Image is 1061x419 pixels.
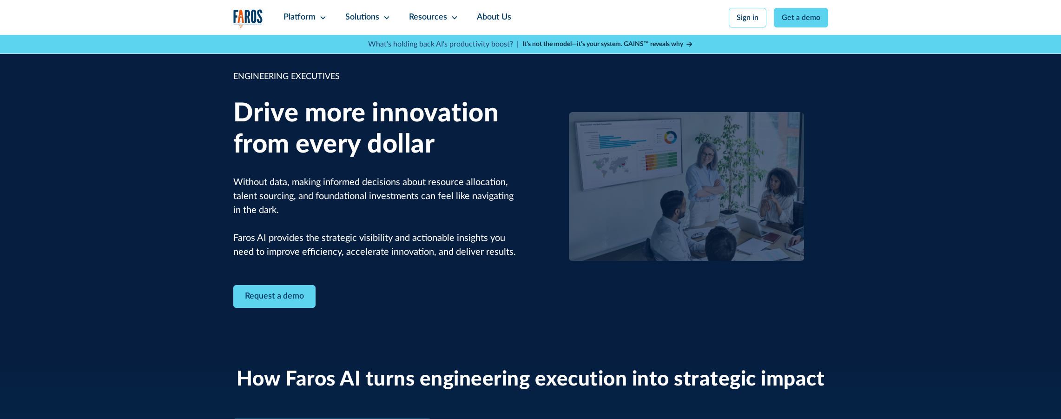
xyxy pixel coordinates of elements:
[233,9,263,28] img: Logo of the analytics and reporting company Faros.
[233,175,517,259] p: Without data, making informed decisions about resource allocation, talent sourcing, and foundatio...
[368,39,519,50] p: What's holding back AI's productivity boost? |
[237,367,824,392] h2: How Faros AI turns engineering execution into strategic impact
[233,71,517,83] div: ENGINEERING EXECUTIVES
[774,8,828,27] a: Get a demo
[522,41,683,47] strong: It’s not the model—it’s your system. GAINS™ reveals why
[283,11,316,24] div: Platform
[233,285,316,308] a: Contact Modal
[233,98,517,160] h1: Drive more innovation from every dollar
[233,9,263,28] a: home
[729,8,766,27] a: Sign in
[345,11,379,24] div: Solutions
[522,40,693,49] a: It’s not the model—it’s your system. GAINS™ reveals why
[409,11,447,24] div: Resources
